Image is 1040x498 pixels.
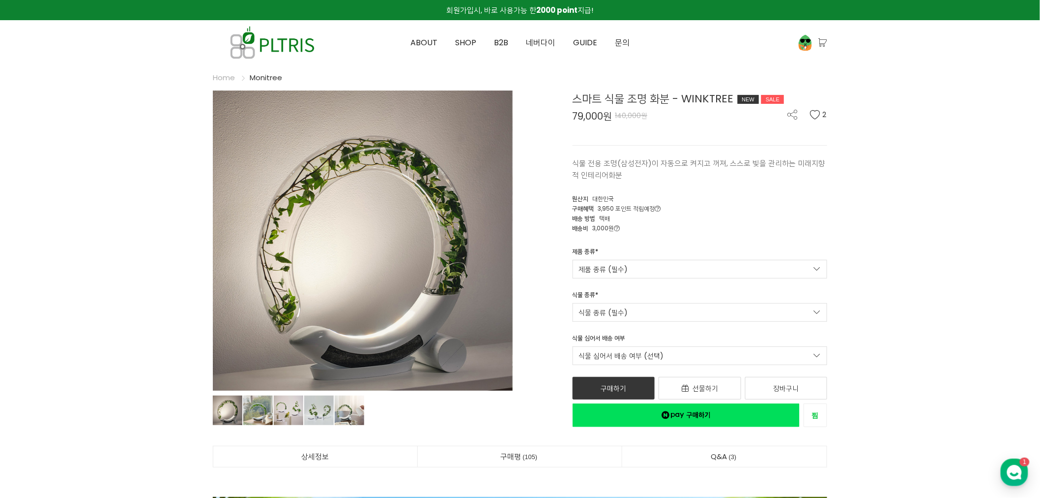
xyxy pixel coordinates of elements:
a: 식물 심어서 배송 여부 (선택) [573,346,828,365]
span: 대화 [90,327,102,335]
a: 네버다이 [517,21,564,65]
a: 설정 [127,312,189,337]
div: 제품 종류 [573,247,599,260]
a: 1대화 [65,312,127,337]
span: 3,000원 [593,224,620,232]
span: SHOP [455,37,476,48]
span: 문의 [615,37,630,48]
span: 대한민국 [593,194,614,203]
a: 제품 종류 (필수) [573,260,828,279]
a: 새창 [573,404,800,427]
a: 새창 [804,404,827,427]
span: 원산지 [573,194,589,203]
div: NEW [738,95,759,104]
div: 식물 종류 [573,290,599,303]
span: 네버다이 [526,37,555,48]
a: 식물 종류 (필수) [573,303,828,322]
span: 2 [823,110,827,120]
span: 3,950 포인트 적립예정 [598,204,661,213]
span: 설정 [152,327,164,335]
p: 식물 전용 조명(삼성전자)이 자동으로 켜지고 꺼져, 스스로 빛을 관리하는 미래지향적 인테리어화분 [573,157,828,181]
a: GUIDE [564,21,606,65]
button: 2 [810,110,827,120]
span: 회원가입시, 바로 사용가능 한 지급! [447,5,594,15]
div: SALE [761,95,784,104]
a: 선물하기 [659,377,741,400]
span: 선물하기 [693,383,718,393]
span: B2B [494,37,508,48]
span: 구매혜택 [573,204,594,213]
span: 배송 방법 [573,214,596,222]
div: 스마트 식물 조명 화분 - WINKTREE [573,91,828,107]
a: Monitree [250,72,282,83]
a: 구매하기 [573,377,655,400]
span: 140,000원 [615,111,648,121]
a: 구매평105 [418,446,622,467]
img: 프로필 이미지 [796,34,814,52]
span: 79,000원 [573,111,612,121]
a: Home [213,72,235,83]
a: Q&A3 [622,446,827,467]
span: 1 [100,311,103,319]
span: ABOUT [410,37,437,48]
div: 식물 심어서 배송 여부 [573,334,626,346]
a: 홈 [3,312,65,337]
span: 3 [727,452,738,462]
span: GUIDE [573,37,597,48]
a: SHOP [446,21,485,65]
span: 배송비 [573,224,589,232]
a: 문의 [606,21,638,65]
strong: 2000 point [537,5,578,15]
span: 105 [521,452,539,462]
a: B2B [485,21,517,65]
span: 홈 [31,327,37,335]
a: 장바구니 [745,377,828,400]
a: 상세정보 [213,446,417,467]
a: ABOUT [402,21,446,65]
span: 택배 [600,214,610,222]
